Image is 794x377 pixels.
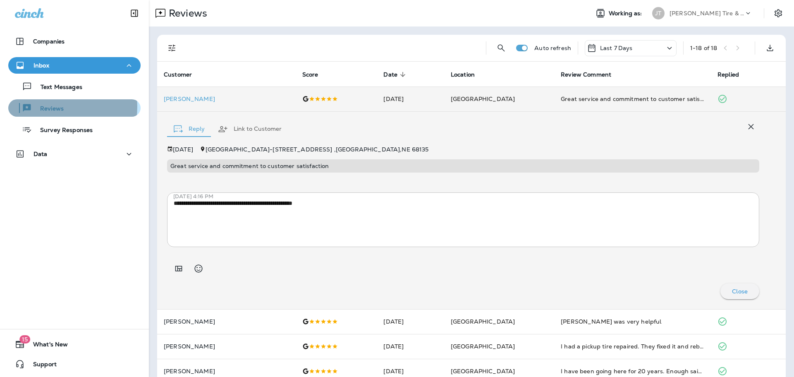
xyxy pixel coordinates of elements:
[561,71,622,78] span: Review Comment
[8,146,141,162] button: Data
[164,343,289,350] p: [PERSON_NAME]
[561,342,704,351] div: I had a pickup tire repaired. They fixed it and rebranded it for no charge ! I am very happy with...
[561,317,704,326] div: Nick was very helpful
[32,127,93,134] p: Survey Responses
[451,71,485,78] span: Location
[717,71,739,78] span: Replied
[8,121,141,138] button: Survey Responses
[33,38,65,45] p: Companies
[451,318,515,325] span: [GEOGRAPHIC_DATA]
[8,78,141,95] button: Text Messages
[377,309,444,334] td: [DATE]
[717,71,750,78] span: Replied
[720,283,759,299] button: Close
[167,114,211,144] button: Reply
[451,95,515,103] span: [GEOGRAPHIC_DATA]
[652,7,665,19] div: JT
[8,336,141,353] button: 15What's New
[170,163,756,169] p: Great service and commitment to customer satisfaction
[32,105,64,113] p: Reviews
[383,71,408,78] span: Date
[377,334,444,359] td: [DATE]
[165,7,207,19] p: Reviews
[383,71,397,78] span: Date
[25,361,57,371] span: Support
[211,114,288,144] button: Link to Customer
[609,10,644,17] span: Working as:
[164,71,203,78] span: Customer
[173,146,193,153] p: [DATE]
[561,71,611,78] span: Review Comment
[451,367,515,375] span: [GEOGRAPHIC_DATA]
[771,6,786,21] button: Settings
[173,193,765,200] p: [DATE] 4:16 PM
[170,260,187,277] button: Add in a premade template
[32,84,82,91] p: Text Messages
[8,356,141,372] button: Support
[190,260,207,277] button: Select an emoji
[762,40,778,56] button: Export as CSV
[534,45,571,51] p: Auto refresh
[600,45,633,51] p: Last 7 Days
[377,86,444,111] td: [DATE]
[8,57,141,74] button: Inbox
[33,62,49,69] p: Inbox
[33,151,48,157] p: Data
[164,318,289,325] p: [PERSON_NAME]
[451,71,475,78] span: Location
[493,40,509,56] button: Search Reviews
[164,368,289,375] p: [PERSON_NAME]
[670,10,744,17] p: [PERSON_NAME] Tire & Auto
[302,71,329,78] span: Score
[164,71,192,78] span: Customer
[19,335,30,343] span: 15
[451,343,515,350] span: [GEOGRAPHIC_DATA]
[123,5,146,22] button: Collapse Sidebar
[164,40,180,56] button: Filters
[206,146,429,153] span: [GEOGRAPHIC_DATA] - [STREET_ADDRESS] , [GEOGRAPHIC_DATA] , NE 68135
[164,96,289,102] p: [PERSON_NAME]
[8,99,141,117] button: Reviews
[164,96,289,102] div: Click to view Customer Drawer
[690,45,717,51] div: 1 - 18 of 18
[8,33,141,50] button: Companies
[561,95,704,103] div: Great service and commitment to customer satisfaction
[302,71,318,78] span: Score
[561,367,704,375] div: I have been going here for 20 years. Enough said?
[732,288,748,295] p: Close
[25,341,68,351] span: What's New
